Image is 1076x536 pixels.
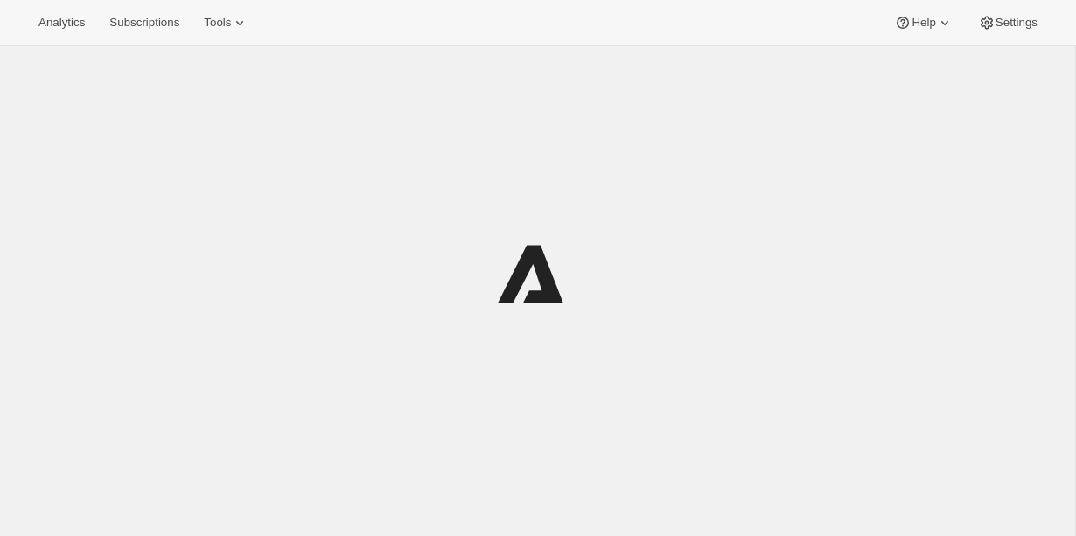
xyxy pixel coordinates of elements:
span: Help [912,16,935,30]
button: Settings [968,10,1048,35]
button: Subscriptions [99,10,190,35]
span: Subscriptions [109,16,179,30]
button: Analytics [28,10,95,35]
span: Settings [996,16,1038,30]
button: Help [884,10,963,35]
span: Tools [204,16,231,30]
span: Analytics [38,16,85,30]
button: Tools [193,10,259,35]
